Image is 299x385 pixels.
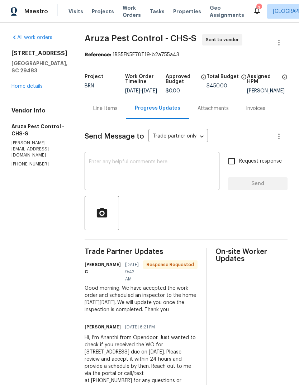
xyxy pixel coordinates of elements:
h6: [PERSON_NAME] C [85,261,121,275]
span: [DATE] 9:42 AM [125,261,139,283]
span: $450.00 [207,83,227,88]
span: Geo Assignments [210,4,244,19]
span: [DATE] [125,88,140,93]
h5: Total Budget [207,74,239,79]
span: Work Orders [123,4,141,19]
h5: Project [85,74,103,79]
p: [PHONE_NUMBER] [11,161,67,167]
a: All work orders [11,35,52,40]
span: Tasks [149,9,165,14]
span: On-site Worker Updates [215,248,288,263]
span: The total cost of line items that have been approved by both Opendoor and the Trade Partner. This... [201,74,207,88]
div: [PERSON_NAME] [247,88,288,93]
h6: [PERSON_NAME] [85,323,121,331]
span: Aruza Pest Control - CHS-S [85,34,196,43]
div: Trade partner only [148,131,208,143]
span: BRN [85,83,94,88]
span: Sent to vendor [206,36,242,43]
b: Reference: [85,52,111,57]
div: 3 [256,4,261,11]
h5: Work Order Timeline [125,74,166,84]
div: Attachments [198,105,229,112]
span: [DATE] 6:21 PM [125,323,155,331]
span: The total cost of line items that have been proposed by Opendoor. This sum includes line items th... [241,74,247,83]
span: $0.00 [166,88,180,93]
span: The hpm assigned to this work order. [282,74,288,88]
div: 1RS5FN5E78T19-b2a755a43 [85,51,288,58]
span: Visits [68,8,83,15]
div: Line Items [93,105,118,112]
span: Response Requested [144,261,197,268]
h5: Approved Budget [166,74,198,84]
p: [PERSON_NAME][EMAIL_ADDRESS][DOMAIN_NAME] [11,140,67,158]
span: [DATE] [142,88,157,93]
h5: Assigned HPM [247,74,280,84]
span: - [125,88,157,93]
span: Request response [239,158,282,165]
h5: Aruza Pest Control - CHS-S [11,123,67,137]
span: Send Message to [85,133,144,140]
span: Projects [92,8,114,15]
h4: Vendor Info [11,107,67,114]
div: Invoices [246,105,265,112]
span: Trade Partner Updates [85,248,198,255]
h2: [STREET_ADDRESS] [11,50,67,57]
span: Properties [173,8,201,15]
h5: [GEOGRAPHIC_DATA], SC 29483 [11,60,67,74]
a: Home details [11,84,43,89]
div: Good morning. We have accepted the work order and scheduled an inspector to the home [DATE][DATE]... [85,285,198,313]
div: Progress Updates [135,105,180,112]
span: Maestro [24,8,48,15]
